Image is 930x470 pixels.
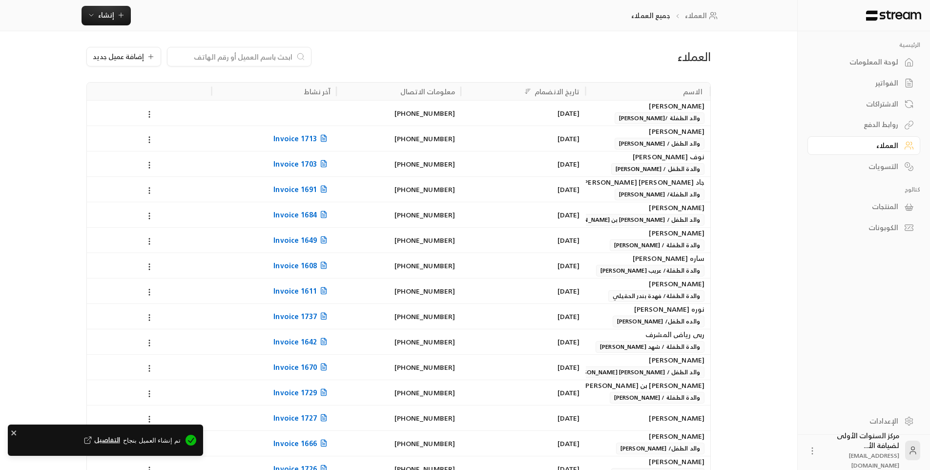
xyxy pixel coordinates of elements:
a: العملاء [685,11,721,21]
div: الاشتراكات [820,99,898,109]
div: [DATE] [467,253,579,278]
div: مركز السنوات الأولى لضيافة الأ... [823,431,899,470]
button: close [11,427,18,437]
div: [DATE] [467,380,579,405]
div: [DATE] [467,177,579,202]
a: لوحة المعلومات [807,53,920,72]
span: إضافة عميل جديد [93,53,144,60]
div: [PHONE_NUMBER] [342,253,455,278]
div: [DATE] [467,355,579,380]
div: [PHONE_NUMBER] [342,151,455,176]
span: والد الطفل / [PERSON_NAME] [PERSON_NAME] [567,366,704,378]
span: Invoice 1684 [273,209,330,221]
div: [PHONE_NUMBER] [342,406,455,430]
a: الإعدادات [807,411,920,430]
span: Invoice 1737 [273,310,330,322]
div: [PHONE_NUMBER] [342,355,455,380]
div: [PHONE_NUMBER] [342,278,455,303]
div: [PERSON_NAME] [592,228,704,238]
span: والد الطفل / [PERSON_NAME] [615,138,704,150]
div: [PERSON_NAME] [592,126,704,137]
div: [PERSON_NAME] [592,431,704,442]
div: المنتجات [820,202,898,212]
a: الاشتراكات [807,94,920,113]
div: ساره [PERSON_NAME] [592,253,704,264]
span: Invoice 1611 [273,285,330,297]
span: والد الطفلة/ [PERSON_NAME] [615,189,704,200]
div: الاسم [683,85,703,98]
span: Invoice 1691 [273,183,330,195]
span: والدة الطفلة/ عريب [PERSON_NAME] [596,265,704,277]
div: [DATE] [467,228,579,253]
span: والد الطفلة /[PERSON_NAME] [615,112,704,124]
button: إنشاء [82,6,131,25]
a: التسويات [807,157,920,176]
span: إنشاء [98,9,114,21]
div: [DATE] [467,202,579,227]
div: نوره [PERSON_NAME] [592,304,704,315]
span: Invoice 1703 [273,158,330,170]
div: تاريخ الانضمام [535,85,580,98]
div: [DATE] [467,406,579,430]
div: [PHONE_NUMBER] [342,202,455,227]
a: الفواتير [807,74,920,93]
div: [DATE] [467,278,579,303]
span: Invoice 1727 [273,412,330,424]
div: [PERSON_NAME] [592,406,704,430]
div: لوحة المعلومات [820,57,898,67]
div: معلومات الاتصال [400,85,455,98]
button: إضافة عميل جديد [86,47,161,66]
span: تم إنشاء العميل بنجاح [15,435,181,447]
span: Invoice 1666 [273,437,330,449]
div: [PERSON_NAME] [592,355,704,365]
div: [DATE] [467,126,579,151]
a: روابط الدفع [807,115,920,134]
button: Sort [522,85,534,97]
span: Invoice 1670 [273,361,330,373]
div: [DATE] [467,101,579,126]
a: المنتجات [807,197,920,216]
div: ربى رياض المشرف [592,329,704,340]
nav: breadcrumb [631,11,721,21]
div: [DATE] [467,304,579,329]
p: الرئيسية [807,41,920,49]
span: Invoice 1729 [273,386,330,399]
div: [PHONE_NUMBER] [342,228,455,253]
span: التفاصيل [82,435,120,445]
div: آخر نشاط [304,85,331,98]
div: [PERSON_NAME] [592,202,704,213]
a: العملاء [807,136,920,155]
div: جاد [PERSON_NAME] [PERSON_NAME] [592,177,704,188]
div: روابط الدفع [820,120,898,129]
span: والد الطفل / [PERSON_NAME] بن [PERSON_NAME] [559,214,704,226]
span: Invoice 1649 [273,234,330,246]
div: الكوبونات [820,223,898,233]
span: والدة الطفلة / [PERSON_NAME] [610,392,704,404]
div: الفواتير [820,78,898,88]
span: والد الطفل/ [PERSON_NAME] [616,443,704,454]
div: الإعدادات [820,416,898,426]
div: [PHONE_NUMBER] [342,329,455,354]
span: Invoice 1713 [273,132,330,145]
div: [PERSON_NAME] [592,456,704,467]
div: نوف [PERSON_NAME] [592,151,704,162]
img: Logo [865,10,922,21]
div: العملاء [509,49,711,64]
div: العملاء [820,141,898,150]
div: [PHONE_NUMBER] [342,126,455,151]
input: ابحث باسم العميل أو رقم الهاتف [173,51,292,62]
span: Invoice 1642 [273,336,330,348]
div: [PERSON_NAME] [592,278,704,289]
div: [PHONE_NUMBER] [342,304,455,329]
span: والدة الطفل / [PERSON_NAME] [611,163,704,175]
p: كتالوج [807,186,920,193]
div: [PHONE_NUMBER] [342,431,455,456]
div: [DATE] [467,329,579,354]
a: الكوبونات [807,218,920,237]
span: Invoice 1608 [273,259,330,272]
div: [PHONE_NUMBER] [342,380,455,405]
p: جميع العملاء [631,11,670,21]
div: التسويات [820,162,898,171]
div: [PHONE_NUMBER] [342,101,455,126]
span: والده الطفل/ [PERSON_NAME] [613,316,704,327]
